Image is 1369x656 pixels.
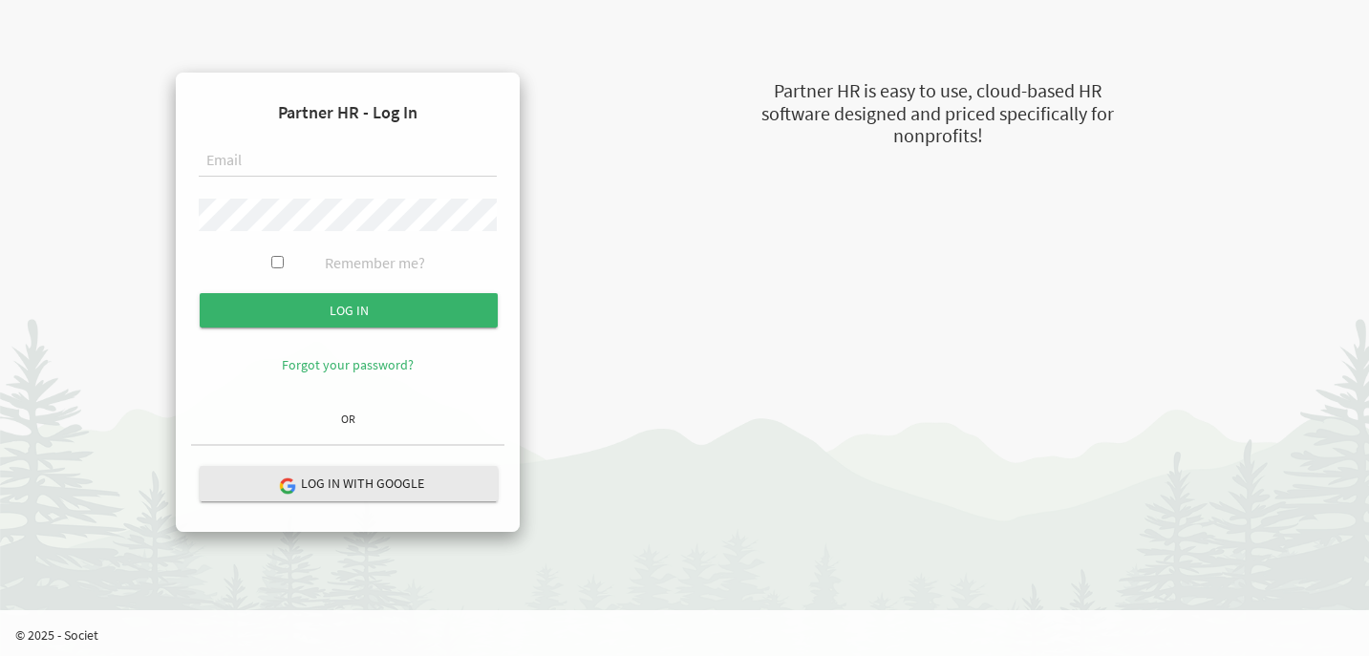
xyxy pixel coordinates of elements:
button: Log in with Google [200,466,498,501]
input: Log in [200,293,498,328]
input: Email [199,145,497,178]
h4: Partner HR - Log In [191,88,504,138]
h6: OR [191,413,504,425]
div: nonprofits! [666,122,1210,150]
div: software designed and priced specifically for [666,100,1210,128]
label: Remember me? [325,252,425,274]
p: © 2025 - Societ [15,625,1369,645]
div: Partner HR is easy to use, cloud-based HR [666,77,1210,105]
a: Forgot your password? [282,356,414,373]
img: google-logo.png [279,476,296,494]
